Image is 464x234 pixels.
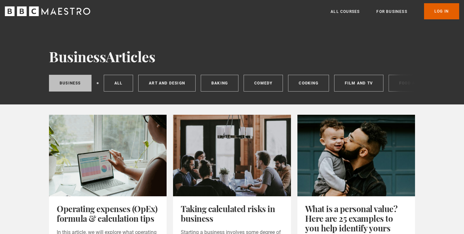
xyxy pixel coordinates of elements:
a: Art and Design [138,75,196,92]
a: What is a personal value? Here are 25 examples to you help identify yours [305,203,398,234]
nav: Categories [49,75,415,94]
a: Taking calculated risks in business [181,203,275,224]
span: Business [49,47,106,66]
a: Operating expenses (OpEx) formula & calculation tips [57,203,158,224]
a: Cooking [288,75,329,92]
nav: Primary [331,3,459,19]
a: Baking [201,75,238,92]
h1: Articles [49,48,415,64]
a: All [104,75,133,92]
a: Log In [424,3,459,19]
a: Comedy [244,75,283,92]
a: Business [49,75,92,92]
a: For business [376,8,407,15]
a: Film and TV [334,75,383,92]
a: All Courses [331,8,360,15]
svg: BBC Maestro [5,6,90,16]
